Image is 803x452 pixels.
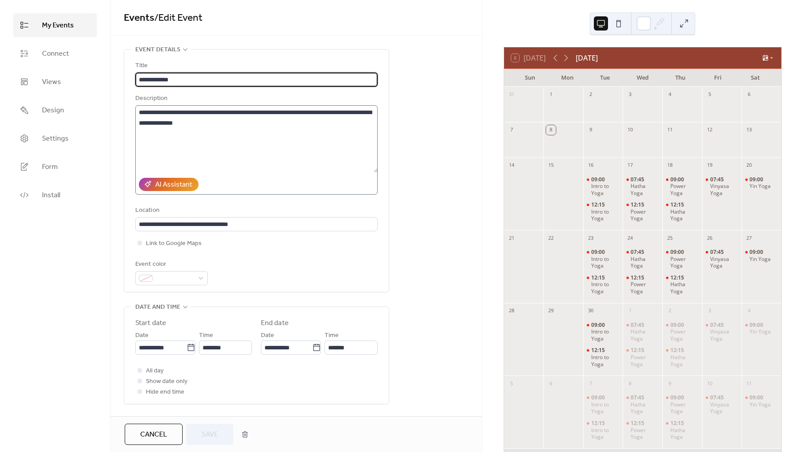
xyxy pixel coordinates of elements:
[591,401,619,415] div: Intro to Yoga
[591,256,619,269] div: Intro to Yoga
[631,322,646,329] span: 07:45
[261,318,289,329] div: End date
[665,125,675,135] div: 11
[670,183,699,196] div: Power Yoga
[665,306,675,316] div: 2
[702,322,742,342] div: Vinyasa Yoga
[665,233,675,243] div: 25
[631,347,646,354] span: 12:15
[591,420,606,427] span: 12:15
[631,256,659,269] div: Hatha Yoga
[624,69,662,87] div: Wed
[511,69,549,87] div: Sun
[546,306,556,316] div: 29
[670,176,685,183] span: 09:00
[583,420,623,441] div: Intro to Yoga
[742,176,781,190] div: Yin Yoga
[625,306,635,316] div: 1
[591,347,606,354] span: 12:15
[742,322,781,335] div: Yin Yoga
[631,176,646,183] span: 07:45
[261,330,274,341] span: Date
[591,281,619,295] div: Intro to Yoga
[583,176,623,197] div: Intro to Yoga
[591,427,619,441] div: Intro to Yoga
[42,190,60,201] span: Install
[631,201,646,208] span: 12:15
[625,233,635,243] div: 24
[623,420,662,441] div: Power Yoga
[154,8,203,28] span: / Edit Event
[13,183,97,207] a: Install
[586,90,596,100] div: 2
[705,125,715,135] div: 12
[749,401,771,408] div: Yin Yoga
[135,330,149,341] span: Date
[744,90,754,100] div: 6
[583,347,623,368] div: Intro to Yoga
[135,61,376,71] div: Title
[507,306,516,316] div: 28
[670,427,699,441] div: Hatha Yoga
[623,347,662,368] div: Power Yoga
[146,387,184,398] span: Hide end time
[135,45,180,55] span: Event details
[710,256,738,269] div: Vinyasa Yoga
[737,69,774,87] div: Sat
[705,233,715,243] div: 26
[124,8,154,28] a: Events
[710,401,738,415] div: Vinyasa Yoga
[623,322,662,342] div: Hatha Yoga
[665,90,675,100] div: 4
[591,201,606,208] span: 12:15
[662,176,702,197] div: Power Yoga
[576,53,598,63] div: [DATE]
[591,328,619,342] div: Intro to Yoga
[670,256,699,269] div: Power Yoga
[670,249,685,256] span: 09:00
[662,201,702,222] div: Hatha Yoga
[591,176,606,183] span: 09:00
[325,330,339,341] span: Time
[631,328,659,342] div: Hatha Yoga
[546,161,556,170] div: 15
[546,125,556,135] div: 8
[749,328,771,335] div: Yin Yoga
[623,274,662,295] div: Power Yoga
[744,306,754,316] div: 4
[549,69,586,87] div: Mon
[155,180,192,190] div: AI Assistant
[507,90,516,100] div: 31
[42,49,69,59] span: Connect
[631,249,646,256] span: 07:45
[507,125,516,135] div: 7
[710,394,725,401] span: 07:45
[705,379,715,388] div: 10
[623,201,662,222] div: Power Yoga
[631,420,646,427] span: 12:15
[586,379,596,388] div: 7
[710,328,738,342] div: Vinyasa Yoga
[631,354,659,368] div: Power Yoga
[665,161,675,170] div: 18
[125,424,183,445] a: Cancel
[670,274,685,281] span: 12:15
[670,322,685,329] span: 09:00
[625,379,635,388] div: 8
[135,205,376,216] div: Location
[583,394,623,415] div: Intro to Yoga
[583,249,623,269] div: Intro to Yoga
[146,376,187,387] span: Show date only
[749,394,765,401] span: 09:00
[140,429,167,440] span: Cancel
[583,322,623,342] div: Intro to Yoga
[146,238,202,249] span: Link to Google Maps
[42,77,61,88] span: Views
[625,90,635,100] div: 3
[662,347,702,368] div: Hatha Yoga
[705,306,715,316] div: 3
[586,69,624,87] div: Tue
[670,347,685,354] span: 12:15
[749,249,765,256] span: 09:00
[139,178,199,191] button: AI Assistant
